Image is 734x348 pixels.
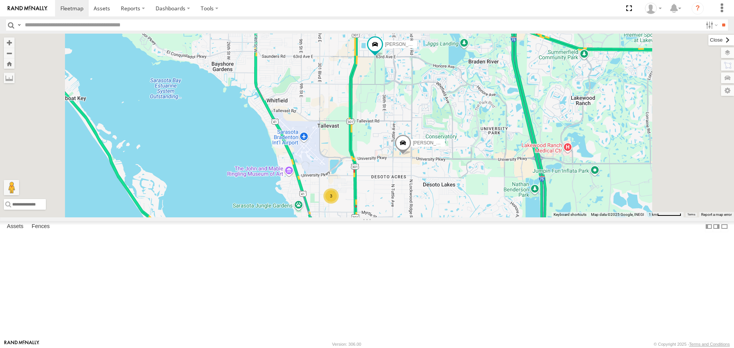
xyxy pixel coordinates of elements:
[705,221,713,232] label: Dock Summary Table to the Left
[591,212,644,217] span: Map data ©2025 Google, INEGI
[713,221,720,232] label: Dock Summary Table to the Right
[4,37,15,48] button: Zoom in
[16,19,22,31] label: Search Query
[28,222,54,232] label: Fences
[649,212,657,217] span: 1 km
[554,212,586,217] button: Keyboard shortcuts
[642,3,664,14] div: Jerry Dewberry
[701,212,732,217] a: Report a map error
[4,48,15,58] button: Zoom out
[721,221,728,232] label: Hide Summary Table
[646,212,684,217] button: Map Scale: 1 km per 59 pixels
[654,342,730,346] div: © Copyright 2025 -
[8,6,47,11] img: rand-logo.svg
[332,342,361,346] div: Version: 306.00
[721,85,734,96] label: Map Settings
[4,58,15,69] button: Zoom Home
[689,342,730,346] a: Terms and Conditions
[692,2,704,15] i: ?
[385,42,423,47] span: [PERSON_NAME]
[4,340,39,348] a: Visit our Website
[4,73,15,83] label: Measure
[687,213,695,216] a: Terms (opens in new tab)
[3,222,27,232] label: Assets
[703,19,719,31] label: Search Filter Options
[4,180,19,195] button: Drag Pegman onto the map to open Street View
[413,140,451,146] span: [PERSON_NAME]
[323,188,339,204] div: 3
